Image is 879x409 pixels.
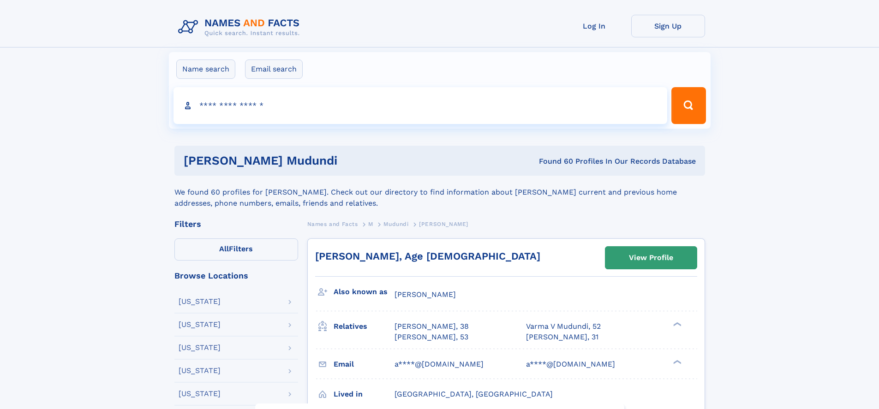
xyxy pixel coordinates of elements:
[334,284,395,300] h3: Also known as
[179,321,221,328] div: [US_STATE]
[179,344,221,351] div: [US_STATE]
[395,390,553,398] span: [GEOGRAPHIC_DATA], [GEOGRAPHIC_DATA]
[368,221,373,227] span: M
[334,356,395,372] h3: Email
[245,59,303,79] label: Email search
[179,390,221,397] div: [US_STATE]
[334,319,395,334] h3: Relatives
[315,250,540,262] a: [PERSON_NAME], Age [DEMOGRAPHIC_DATA]
[419,221,468,227] span: [PERSON_NAME]
[174,15,307,40] img: Logo Names and Facts
[395,321,469,332] a: [PERSON_NAME], 38
[173,87,668,124] input: search input
[179,298,221,305] div: [US_STATE]
[438,156,696,166] div: Found 60 Profiles In Our Records Database
[176,59,235,79] label: Name search
[395,332,468,342] a: [PERSON_NAME], 53
[184,155,438,166] h1: [PERSON_NAME] Mudundi
[174,220,298,228] div: Filters
[174,238,298,261] label: Filters
[368,218,373,230] a: M
[174,272,298,280] div: Browse Locations
[671,321,682,327] div: ❯
[629,247,673,268] div: View Profile
[671,87,706,124] button: Search Button
[395,290,456,299] span: [PERSON_NAME]
[557,15,631,37] a: Log In
[383,218,408,230] a: Mudundi
[307,218,358,230] a: Names and Facts
[526,332,598,342] a: [PERSON_NAME], 31
[219,244,229,253] span: All
[605,247,697,269] a: View Profile
[334,386,395,402] h3: Lived in
[179,367,221,374] div: [US_STATE]
[631,15,705,37] a: Sign Up
[174,176,705,209] div: We found 60 profiles for [PERSON_NAME]. Check out our directory to find information about [PERSON...
[383,221,408,227] span: Mudundi
[526,321,601,332] a: Varma V Mudundi, 52
[671,359,682,365] div: ❯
